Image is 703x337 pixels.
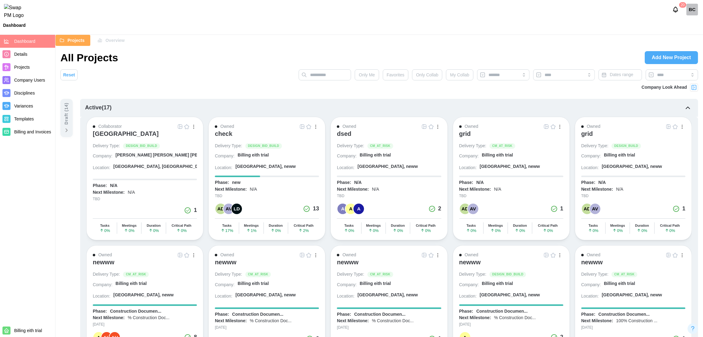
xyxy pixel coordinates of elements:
div: Owned [220,123,234,130]
div: Owned [587,123,600,130]
a: grid [581,130,685,143]
div: Duration [147,224,161,228]
div: [GEOGRAPHIC_DATA], neww [480,164,540,170]
span: DESIGN_BID_BUILD [248,144,279,148]
div: grid [581,130,593,137]
div: Next Milestone: [337,186,369,193]
a: check [215,130,319,143]
div: newww [459,258,481,266]
a: newww [93,258,197,271]
div: [GEOGRAPHIC_DATA], neww [235,164,296,170]
a: Billing eith trial [360,152,441,160]
div: Location: [581,165,599,171]
div: Next Milestone: [337,318,369,324]
span: 0 % [124,228,134,233]
div: 1 [194,206,197,215]
div: Billing eith trial [238,281,269,287]
span: 0 % [543,228,553,233]
div: Construction Documen... [110,308,161,315]
a: Billing eith trial [116,281,197,289]
div: Critical Path [172,224,191,228]
div: Location: [215,165,232,171]
span: DESIGN_BUILD [614,144,638,148]
div: TBD [459,193,563,199]
a: Billing eith trial [360,281,441,289]
div: Dashboard [3,23,26,27]
div: Company: [93,282,112,288]
div: Owned [342,123,356,130]
div: Next Milestone: [215,318,247,324]
button: Empty Star [305,252,312,258]
span: Templates [14,116,34,121]
div: Critical Path [660,224,680,228]
div: AV [223,204,234,214]
button: My Collab [446,69,473,80]
img: Empty Star [429,253,434,258]
a: Billing eith trial [238,152,319,160]
button: Grid Icon [299,252,305,258]
img: Grid Icon [666,124,671,129]
div: Next Milestone: [93,315,125,321]
img: Empty Star [184,253,189,258]
img: Empty Star [184,124,189,129]
div: Next Milestone: [215,186,247,193]
div: Location: [337,293,354,299]
div: [GEOGRAPHIC_DATA], neww [602,292,662,298]
div: Critical Path [538,224,558,228]
div: Company: [581,153,601,159]
img: Grid Icon [178,124,182,129]
div: 1 [560,205,563,213]
span: 0 % [588,228,599,233]
span: 0 % [368,228,379,233]
div: Collaborator [98,123,122,130]
div: Construction Documen... [476,308,528,315]
div: Next Milestone: [581,186,613,193]
div: TBD [93,196,197,202]
div: Delivery Type: [337,143,364,149]
span: Projects [14,65,30,70]
a: Grid Icon [299,123,305,130]
div: Delivery Type: [459,143,486,149]
div: Company: [337,282,357,288]
button: Grid Icon [177,123,183,130]
div: % Construction Doc... [128,315,169,321]
span: Billing eith trial [14,328,42,333]
div: Owned [465,252,478,258]
div: Phase: [459,308,473,315]
span: Variances [14,104,33,108]
span: 0 % [271,228,281,233]
img: Grid Icon [300,124,304,129]
button: Grid Icon [421,252,428,258]
div: 2 [438,205,441,213]
div: Phase: [215,180,229,186]
div: Meetings [488,224,503,228]
span: 0 % [176,228,187,233]
span: Reset [63,70,75,80]
div: [GEOGRAPHIC_DATA], neww [602,164,662,170]
div: A [337,204,348,214]
div: Billing eith trial [604,152,635,158]
span: 0 % [637,228,647,233]
span: DESIGN_BID_BUILD [126,144,157,148]
span: Dashboard [14,39,35,44]
button: Empty Star [428,252,435,258]
div: Meetings [610,224,625,228]
div: % Construction Doc... [494,315,536,321]
div: Location: [93,165,110,171]
div: TBD [581,193,685,199]
span: CM_AT_RISK [126,272,146,277]
span: Only Collab [416,70,438,80]
a: Grid Icon [543,252,550,258]
div: Company Look Ahead [642,84,687,91]
div: Construction Documen... [232,311,283,318]
a: Billing eith trial [482,152,563,160]
div: Duration [635,224,649,228]
div: Phase: [337,311,351,318]
img: Empty Star [673,253,678,258]
div: Company: [459,153,479,159]
button: Empty Star [550,123,557,130]
button: Empty Star [672,252,679,258]
div: AV [468,204,478,214]
div: Tasks [222,224,231,228]
div: Company: [337,153,357,159]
